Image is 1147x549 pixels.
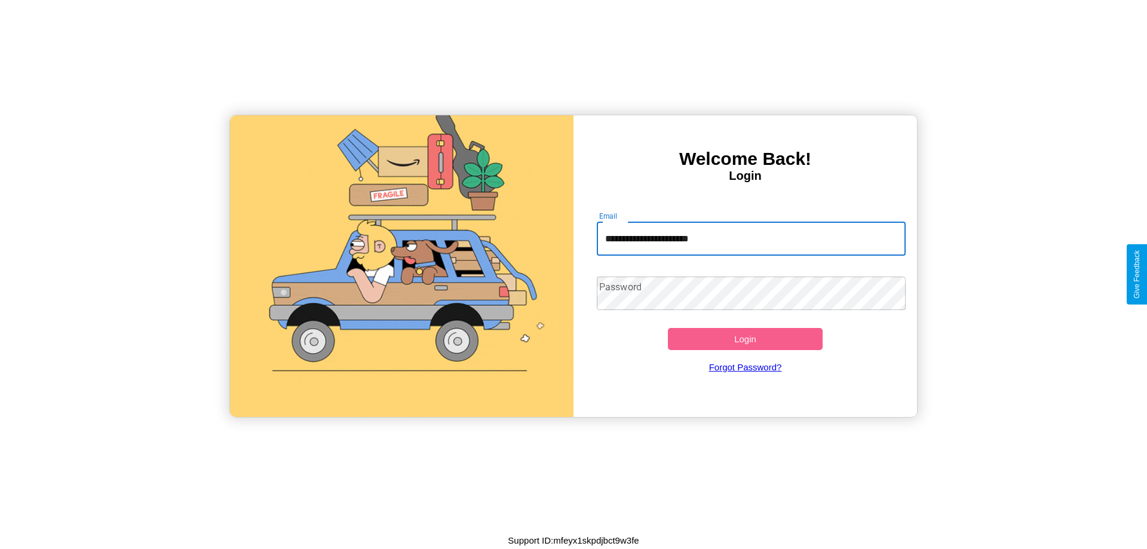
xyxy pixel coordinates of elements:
img: gif [230,115,573,417]
a: Forgot Password? [591,350,900,384]
p: Support ID: mfeyx1skpdjbct9w3fe [508,532,639,548]
h3: Welcome Back! [573,149,917,169]
label: Email [599,211,618,221]
div: Give Feedback [1133,250,1141,299]
button: Login [668,328,823,350]
h4: Login [573,169,917,183]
